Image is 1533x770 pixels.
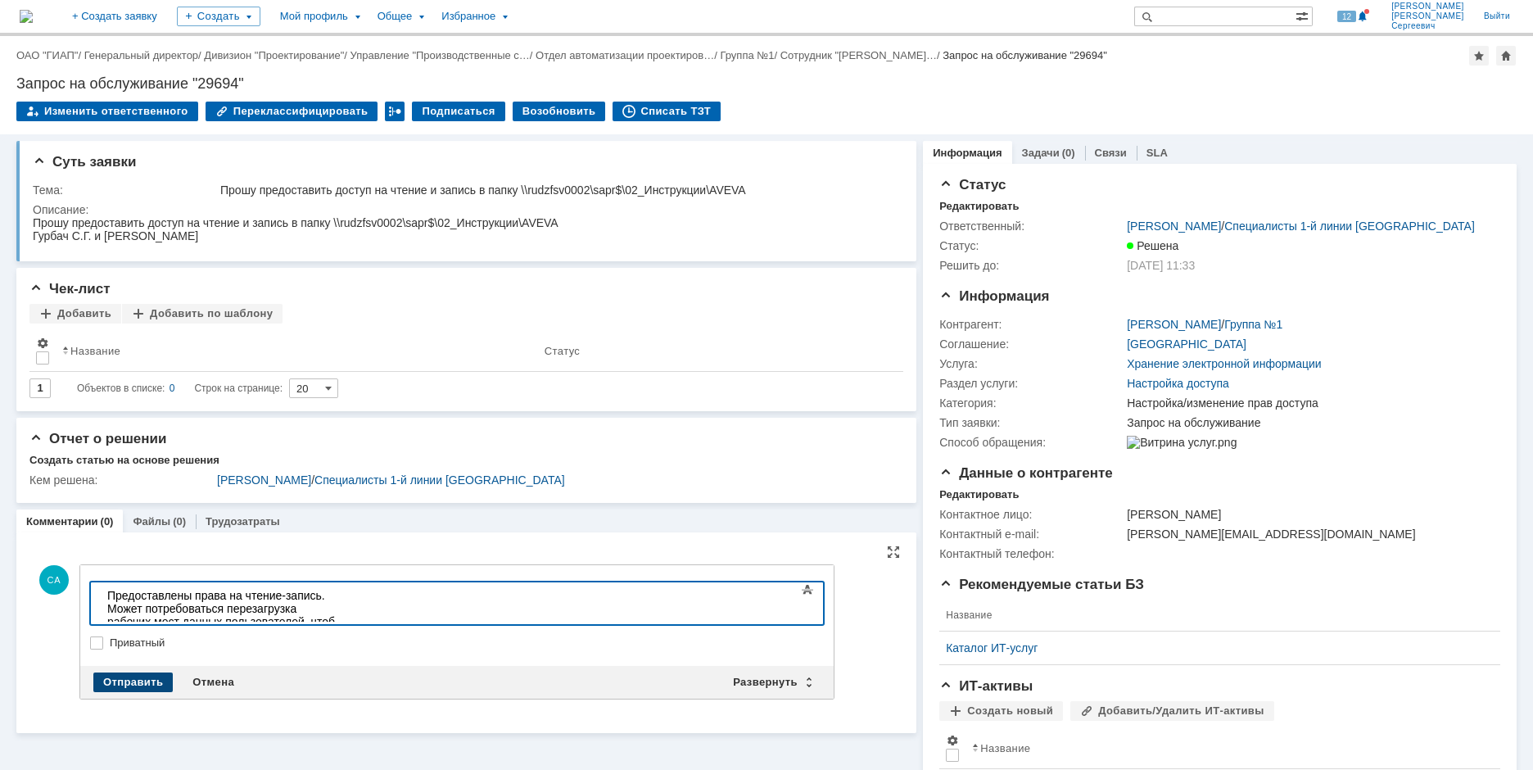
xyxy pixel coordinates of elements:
[939,577,1144,592] span: Рекомендуемые статьи БЗ
[350,49,530,61] a: Управление "Производственные с…
[217,473,311,487] a: [PERSON_NAME]
[946,641,1481,654] a: Каталог ИТ-услуг
[798,580,817,600] span: Показать панель инструментов
[939,488,1019,501] div: Редактировать
[1224,220,1475,233] a: Специалисты 1-й линии [GEOGRAPHIC_DATA]
[7,7,239,85] div: Предоставлены права на чтение-запись. Может потребоваться перезагрузка рабочих мест данных пользо...
[538,330,890,372] th: Статус
[1127,220,1221,233] a: [PERSON_NAME]
[780,49,937,61] a: Сотрудник "[PERSON_NAME]…
[939,288,1049,304] span: Информация
[204,49,350,61] div: /
[536,49,714,61] a: Отдел автоматизации проектиров…
[1127,318,1282,331] div: /
[70,345,120,357] div: Название
[177,7,260,26] div: Создать
[939,239,1124,252] div: Статус:
[385,102,405,121] div: Работа с массовостью
[939,678,1033,694] span: ИТ-активы
[1127,436,1237,449] img: Витрина услуг.png
[1062,147,1075,159] div: (0)
[1224,318,1282,331] a: Группа №1
[720,49,780,61] div: /
[29,281,111,297] span: Чек-лист
[939,396,1124,410] div: Категория:
[26,515,98,528] a: Комментарии
[77,378,283,398] i: Строк на странице:
[1022,147,1060,159] a: Задачи
[1296,7,1312,23] span: Расширенный поиск
[29,454,219,467] div: Создать статью на основе решения
[980,742,1030,754] div: Название
[16,49,84,61] div: /
[110,636,821,650] label: Приватный
[84,49,205,61] div: /
[39,565,69,595] span: СА
[1127,396,1491,410] div: Настройка/изменение прав доступа
[350,49,536,61] div: /
[1127,416,1491,429] div: Запрос на обслуживание
[1127,528,1491,541] div: [PERSON_NAME][EMAIL_ADDRESS][DOMAIN_NAME]
[1095,147,1127,159] a: Связи
[1127,239,1178,252] span: Решена
[1391,2,1464,11] span: [PERSON_NAME]
[77,383,165,394] span: Объектов в списке:
[170,378,175,398] div: 0
[939,200,1019,213] div: Редактировать
[217,473,892,487] div: /
[1127,357,1321,370] a: Хранение электронной информации
[939,465,1113,481] span: Данные о контрагенте
[939,436,1124,449] div: Способ обращения:
[939,318,1124,331] div: Контрагент:
[33,203,895,216] div: Описание:
[1391,11,1464,21] span: [PERSON_NAME]
[20,10,33,23] img: logo
[101,515,114,528] div: (0)
[939,416,1124,429] div: Тип заявки:
[933,147,1002,159] a: Информация
[206,515,280,528] a: Трудозатраты
[29,473,214,487] div: Кем решена:
[939,508,1124,521] div: Контактное лицо:
[545,345,580,357] div: Статус
[536,49,720,61] div: /
[1127,508,1491,521] div: [PERSON_NAME]
[720,49,774,61] a: Группа №1
[1127,377,1229,390] a: Настройка доступа
[1127,337,1246,351] a: [GEOGRAPHIC_DATA]
[965,727,1487,769] th: Название
[1146,147,1168,159] a: SLA
[1469,46,1489,66] div: Добавить в избранное
[84,49,198,61] a: Генеральный директор
[939,357,1124,370] div: Услуга:
[16,49,78,61] a: ОАО "ГИАП"
[314,473,565,487] a: Специалисты 1-й линии [GEOGRAPHIC_DATA]
[33,154,136,170] span: Суть заявки
[939,177,1006,192] span: Статус
[1337,11,1356,22] span: 12
[29,431,166,446] span: Отчет о решении
[220,183,892,197] div: Прошу предоставить доступ на чтение и запись в папку \\rudzfsv0002\sapr$\02_Инструкции\AVEVA
[943,49,1107,61] div: Запрос на обслуживание "29694"
[939,377,1124,390] div: Раздел услуги:
[1127,220,1475,233] div: /
[939,600,1487,632] th: Название
[1391,21,1464,31] span: Сергеевич
[1127,318,1221,331] a: [PERSON_NAME]
[939,220,1124,233] div: Ответственный:
[1496,46,1516,66] div: Сделать домашней страницей
[16,75,1517,92] div: Запрос на обслуживание "29694"
[780,49,943,61] div: /
[56,330,538,372] th: Название
[887,546,900,559] div: На всю страницу
[173,515,186,528] div: (0)
[939,337,1124,351] div: Соглашение:
[20,10,33,23] a: Перейти на домашнюю страницу
[939,259,1124,272] div: Решить до:
[36,337,49,350] span: Настройки
[204,49,344,61] a: Дивизион "Проектирование"
[946,734,959,747] span: Настройки
[939,528,1124,541] div: Контактный e-mail:
[939,547,1124,560] div: Контактный телефон:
